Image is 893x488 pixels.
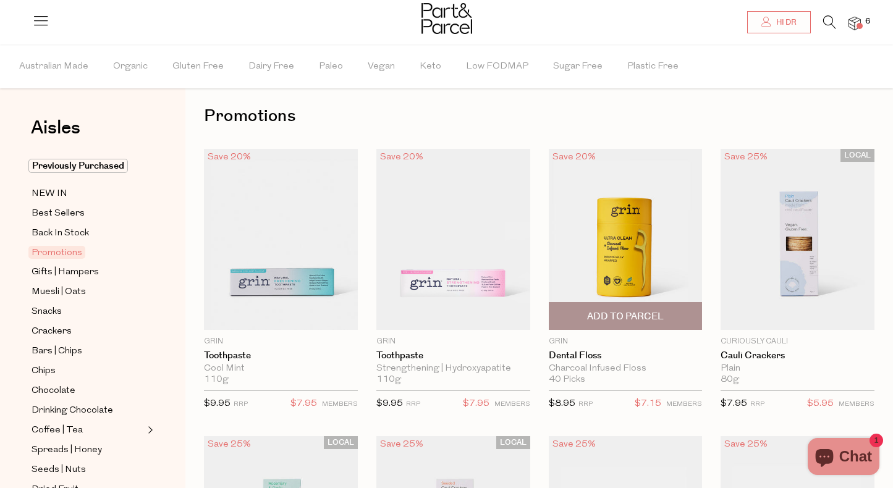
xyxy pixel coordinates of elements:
span: Crackers [32,324,72,339]
span: $8.95 [549,399,575,408]
span: Snacks [32,305,62,319]
span: Seeds | Nuts [32,463,86,477]
small: RRP [750,401,764,408]
h1: Promotions [204,102,874,130]
span: 80g [721,374,739,385]
small: MEMBERS [494,401,530,408]
div: Plain [721,363,874,374]
div: Save 25% [204,436,255,453]
a: Hi DR [747,11,811,33]
span: 110g [204,374,229,385]
span: Bars | Chips [32,344,82,359]
span: 40 Picks [549,374,585,385]
div: Charcoal Infused Floss [549,363,703,374]
a: Previously Purchased [32,159,144,174]
span: Chocolate [32,384,75,398]
p: Curiously Cauli [721,336,874,347]
a: Toothpaste [204,350,358,361]
div: Save 25% [721,436,771,453]
a: 6 [849,17,861,30]
a: Cauli Crackers [721,350,874,361]
a: Chips [32,363,144,379]
button: Expand/Collapse Coffee | Tea [145,423,153,437]
span: Back In Stock [32,226,89,241]
small: RRP [234,401,248,408]
a: Bars | Chips [32,343,144,359]
span: $9.95 [204,399,231,408]
a: Best Sellers [32,206,144,221]
span: Australian Made [19,45,88,88]
a: NEW IN [32,186,144,201]
span: LOCAL [496,436,530,449]
span: Drinking Chocolate [32,403,113,418]
p: Grin [549,336,703,347]
a: Spreads | Honey [32,442,144,458]
span: $7.95 [721,399,747,408]
span: Chips [32,364,56,379]
img: Dental Floss [549,149,703,330]
span: Add To Parcel [587,310,664,323]
small: MEMBERS [839,401,874,408]
span: NEW IN [32,187,67,201]
span: Hi DR [773,17,797,28]
a: Coffee | Tea [32,423,144,438]
img: Toothpaste [376,149,530,330]
a: Seeds | Nuts [32,462,144,477]
span: $7.15 [635,396,661,412]
small: MEMBERS [666,401,702,408]
small: RRP [406,401,420,408]
a: Gifts | Hampers [32,264,144,280]
a: Promotions [32,245,144,260]
span: Paleo [319,45,343,88]
div: Save 20% [549,149,599,166]
span: $7.95 [463,396,489,412]
span: Plastic Free [627,45,679,88]
img: Toothpaste [204,149,358,330]
span: LOCAL [840,149,874,162]
span: $9.95 [376,399,403,408]
button: Add To Parcel [549,302,703,330]
div: Save 20% [376,149,427,166]
span: Organic [113,45,148,88]
inbox-online-store-chat: Shopify online store chat [804,438,883,478]
a: Back In Stock [32,225,144,241]
span: Vegan [368,45,395,88]
span: Dairy Free [248,45,294,88]
span: Low FODMAP [466,45,528,88]
a: Muesli | Oats [32,284,144,300]
span: Aisles [31,114,80,141]
span: Keto [420,45,441,88]
span: Muesli | Oats [32,285,86,300]
a: Drinking Chocolate [32,403,144,418]
span: Spreads | Honey [32,443,102,458]
a: Crackers [32,324,144,339]
span: Previously Purchased [28,159,128,173]
a: Dental Floss [549,350,703,361]
span: $5.95 [807,396,834,412]
small: RRP [578,401,593,408]
span: $7.95 [290,396,317,412]
small: MEMBERS [322,401,358,408]
div: Save 25% [549,436,599,453]
a: Snacks [32,304,144,319]
span: Sugar Free [553,45,603,88]
span: Coffee | Tea [32,423,83,438]
a: Chocolate [32,383,144,398]
span: Best Sellers [32,206,85,221]
span: LOCAL [324,436,358,449]
img: Part&Parcel [421,3,472,34]
div: Strengthening | Hydroxyapatite [376,363,530,374]
div: Save 25% [376,436,427,453]
span: 110g [376,374,401,385]
div: Cool Mint [204,363,358,374]
img: Cauli Crackers [721,149,874,330]
p: Grin [204,336,358,347]
p: Grin [376,336,530,347]
span: Gifts | Hampers [32,265,99,280]
span: 6 [862,16,873,27]
a: Toothpaste [376,350,530,361]
a: Aisles [31,119,80,149]
span: Promotions [28,246,85,259]
span: Gluten Free [172,45,224,88]
div: Save 20% [204,149,255,166]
